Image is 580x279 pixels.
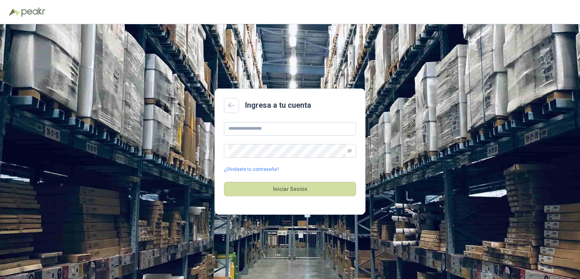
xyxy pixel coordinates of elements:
img: Logo [9,8,20,16]
span: eye-invisible [347,149,352,153]
button: Iniciar Sesión [224,182,356,196]
h2: Ingresa a tu cuenta [245,99,311,111]
img: Peakr [21,8,45,17]
a: ¿Olvidaste tu contraseña? [224,166,279,173]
